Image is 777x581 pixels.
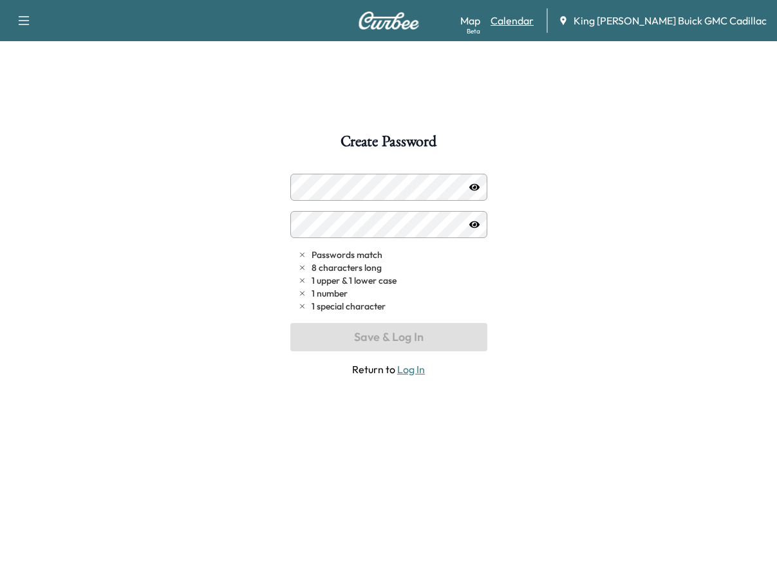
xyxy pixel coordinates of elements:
h1: Create Password [341,134,436,156]
a: Log In [397,363,425,376]
span: 1 special character [312,300,386,313]
span: 1 number [312,287,348,300]
span: 1 upper & 1 lower case [312,274,397,287]
span: Passwords match [312,248,382,261]
span: Return to [290,362,487,377]
img: Curbee Logo [358,12,420,30]
a: Calendar [491,13,534,28]
div: Beta [467,26,480,36]
a: MapBeta [460,13,480,28]
span: King [PERSON_NAME] Buick GMC Cadillac [574,13,767,28]
span: 8 characters long [312,261,382,274]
